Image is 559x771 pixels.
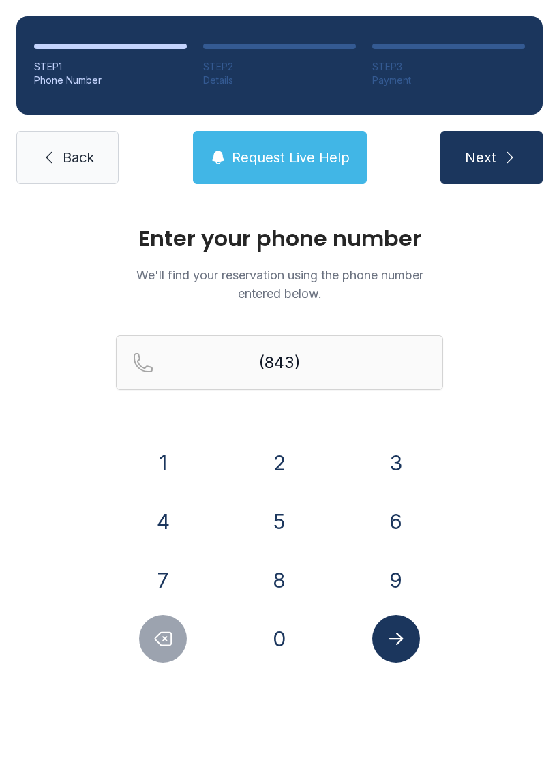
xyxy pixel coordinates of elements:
div: STEP 3 [372,60,525,74]
button: 1 [139,439,187,487]
input: Reservation phone number [116,335,443,390]
button: 7 [139,556,187,604]
div: Payment [372,74,525,87]
span: Request Live Help [232,148,350,167]
button: 9 [372,556,420,604]
button: 4 [139,498,187,545]
button: 2 [256,439,303,487]
h1: Enter your phone number [116,228,443,250]
button: 8 [256,556,303,604]
div: STEP 1 [34,60,187,74]
span: Back [63,148,94,167]
button: 5 [256,498,303,545]
button: Delete number [139,615,187,663]
button: 0 [256,615,303,663]
div: STEP 2 [203,60,356,74]
span: Next [465,148,496,167]
p: We'll find your reservation using the phone number entered below. [116,266,443,303]
div: Phone Number [34,74,187,87]
button: 3 [372,439,420,487]
div: Details [203,74,356,87]
button: 6 [372,498,420,545]
button: Submit lookup form [372,615,420,663]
